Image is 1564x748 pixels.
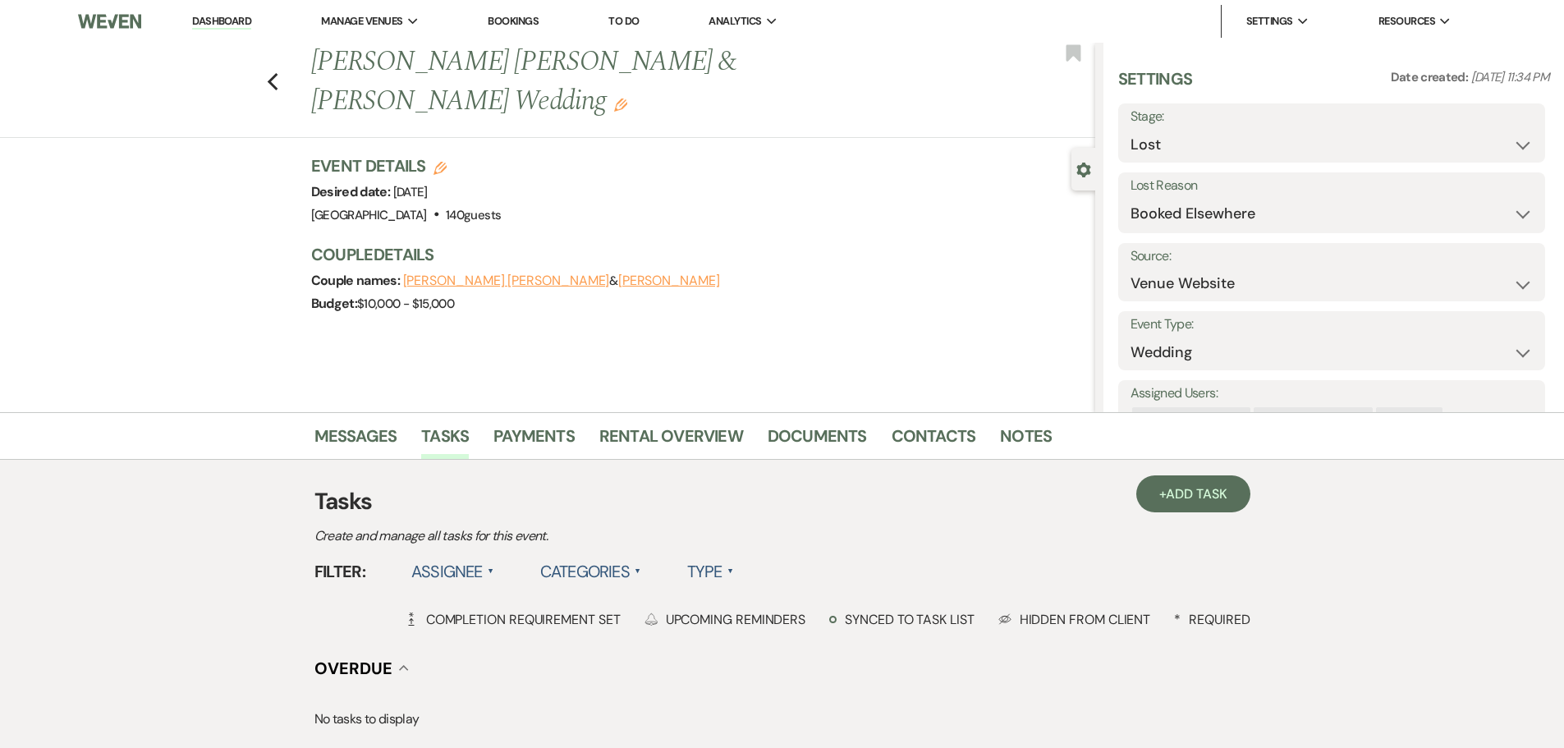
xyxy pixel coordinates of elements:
span: [DATE] 11:34 PM [1471,69,1549,85]
span: Budget: [311,295,358,312]
a: Notes [1000,423,1052,459]
span: 140 guests [446,207,501,223]
div: Hidden from Client [998,611,1151,628]
p: No tasks to display [314,709,1250,730]
h3: Couple Details [311,243,1079,266]
button: [PERSON_NAME] [PERSON_NAME] [403,274,610,287]
span: Resources [1378,13,1435,30]
div: [PERSON_NAME] [1132,407,1233,431]
span: Settings [1246,13,1293,30]
span: Desired date: [311,183,393,200]
label: Assigned Users: [1131,382,1533,406]
a: To Do [608,14,639,28]
a: Bookings [488,14,539,28]
div: [PERSON_NAME] [1254,407,1355,431]
span: Date created: [1391,69,1471,85]
button: Edit [614,97,627,112]
a: Payments [493,423,575,459]
div: Ember . [1376,407,1425,431]
span: Manage Venues [321,13,402,30]
label: Source: [1131,245,1533,268]
div: Upcoming Reminders [644,611,806,628]
a: Rental Overview [599,423,743,459]
span: ▲ [727,565,734,578]
div: Completion Requirement Set [405,611,621,628]
span: Analytics [709,13,761,30]
span: ▲ [488,565,494,578]
label: Categories [540,557,641,586]
label: Stage: [1131,105,1533,129]
label: Assignee [411,557,494,586]
div: Required [1174,611,1250,628]
label: Lost Reason [1131,174,1533,198]
span: Filter: [314,559,366,584]
span: $10,000 - $15,000 [357,296,454,312]
a: Tasks [421,423,469,459]
span: Add Task [1166,485,1227,502]
span: ▲ [635,565,641,578]
span: Overdue [314,658,392,679]
span: [GEOGRAPHIC_DATA] [311,207,427,223]
button: [PERSON_NAME] [618,274,720,287]
label: Type [687,557,734,586]
h1: [PERSON_NAME] [PERSON_NAME] & [PERSON_NAME] Wedding [311,43,932,121]
span: Couple names: [311,272,403,289]
h3: Event Details [311,154,502,177]
a: Messages [314,423,397,459]
span: & [403,273,720,289]
a: Contacts [892,423,976,459]
a: +Add Task [1136,475,1250,512]
h3: Settings [1118,67,1193,103]
span: [DATE] [393,184,428,200]
button: Close lead details [1076,161,1091,177]
button: Overdue [314,660,409,677]
p: Create and manage all tasks for this event. [314,525,889,547]
a: Documents [768,423,867,459]
a: Dashboard [192,14,251,30]
label: Event Type: [1131,313,1533,337]
img: Weven Logo [78,4,140,39]
h3: Tasks [314,484,1250,519]
div: Synced to task list [829,611,974,628]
